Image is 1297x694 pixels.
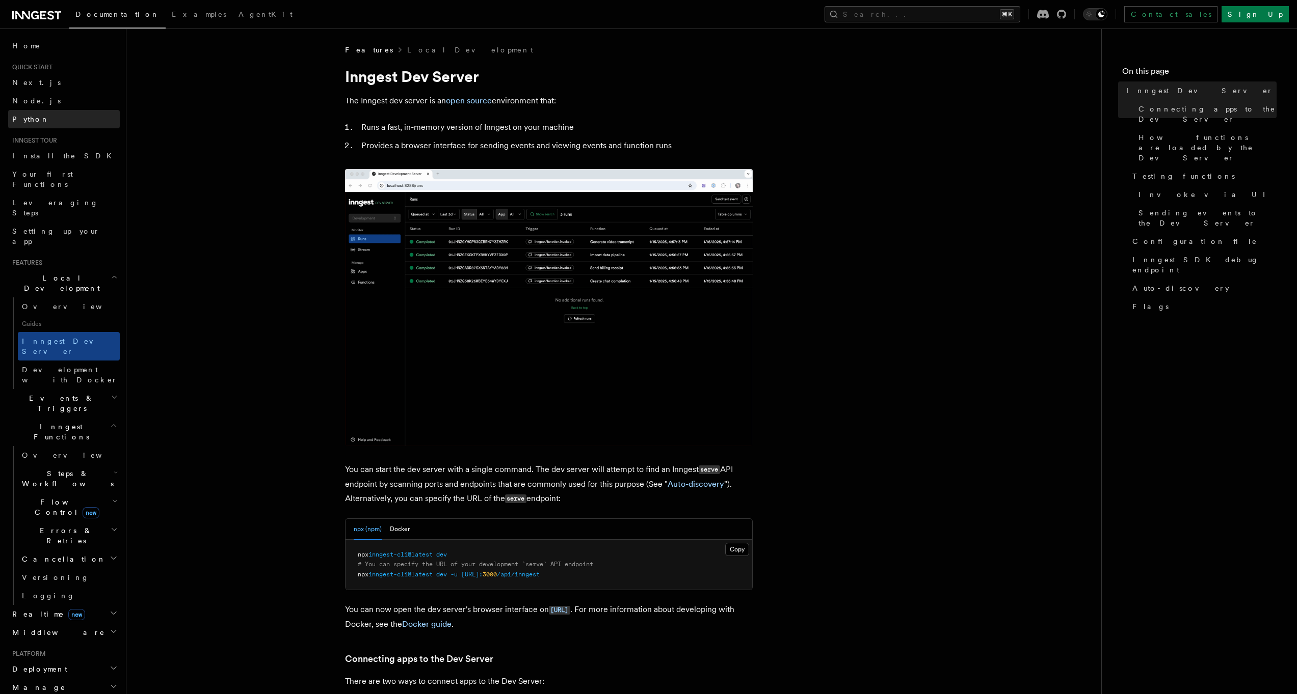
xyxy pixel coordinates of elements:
[1122,65,1277,81] h4: On this page
[8,627,105,637] span: Middleware
[18,497,112,517] span: Flow Control
[8,418,120,446] button: Inngest Functions
[446,96,492,105] a: open source
[18,587,120,605] a: Logging
[166,3,232,27] a: Examples
[18,525,111,546] span: Errors & Retries
[68,609,85,620] span: new
[1132,236,1257,246] span: Configuration file
[8,269,120,297] button: Local Development
[18,568,120,587] a: Versioning
[345,602,753,631] p: You can now open the dev server's browser interface on . For more information about developing wi...
[8,623,120,642] button: Middleware
[75,10,160,18] span: Documentation
[18,332,120,360] a: Inngest Dev Server
[18,550,120,568] button: Cancellation
[1134,128,1277,167] a: How functions are loaded by the Dev Server
[345,94,753,108] p: The Inngest dev server is an environment that:
[18,297,120,316] a: Overview
[1000,9,1014,19] kbd: ⌘K
[8,273,111,293] span: Local Development
[1139,104,1277,124] span: Connecting apps to the Dev Server
[12,97,61,105] span: Node.js
[1132,283,1229,293] span: Auto-discovery
[1134,185,1277,204] a: Invoke via UI
[402,619,452,629] a: Docker guide
[12,41,41,51] span: Home
[1132,171,1235,181] span: Testing functions
[1139,132,1277,163] span: How functions are loaded by the Dev Server
[8,682,66,692] span: Manage
[461,571,483,578] span: [URL]:
[725,543,749,556] button: Copy
[8,165,120,193] a: Your first Functions
[22,366,118,384] span: Development with Docker
[12,199,98,217] span: Leveraging Steps
[345,462,753,506] p: You can start the dev server with a single command. The dev server will attempt to find an Innges...
[358,571,368,578] span: npx
[18,521,120,550] button: Errors & Retries
[1128,297,1277,316] a: Flags
[1128,279,1277,297] a: Auto-discovery
[8,650,46,658] span: Platform
[8,147,120,165] a: Install the SDK
[497,571,540,578] span: /api/inngest
[18,468,114,489] span: Steps & Workflows
[8,660,120,678] button: Deployment
[172,10,226,18] span: Examples
[1128,251,1277,279] a: Inngest SDK debug endpoint
[18,316,120,332] span: Guides
[1134,204,1277,232] a: Sending events to the Dev Server
[1124,6,1217,22] a: Contact sales
[390,519,410,540] button: Docker
[345,674,753,688] p: There are two ways to connect apps to the Dev Server:
[8,609,85,619] span: Realtime
[1132,255,1277,275] span: Inngest SDK debug endpoint
[22,573,89,581] span: Versioning
[1134,100,1277,128] a: Connecting apps to the Dev Server
[12,170,73,188] span: Your first Functions
[18,464,120,493] button: Steps & Workflows
[8,222,120,251] a: Setting up your app
[358,551,368,558] span: npx
[407,45,533,55] a: Local Development
[8,393,111,413] span: Events & Triggers
[12,78,61,87] span: Next.js
[436,551,447,558] span: dev
[825,6,1020,22] button: Search...⌘K
[22,451,127,459] span: Overview
[18,360,120,389] a: Development with Docker
[358,138,753,153] li: Provides a browser interface for sending events and viewing events and function runs
[12,115,49,123] span: Python
[436,571,447,578] span: dev
[18,554,106,564] span: Cancellation
[18,446,120,464] a: Overview
[345,169,753,446] img: Dev Server Demo
[83,507,99,518] span: new
[549,606,570,615] code: [URL]
[8,605,120,623] button: Realtimenew
[8,446,120,605] div: Inngest Functions
[1222,6,1289,22] a: Sign Up
[232,3,299,27] a: AgentKit
[358,120,753,134] li: Runs a fast, in-memory version of Inngest on your machine
[451,571,458,578] span: -u
[18,493,120,521] button: Flow Controlnew
[8,259,42,267] span: Features
[354,519,382,540] button: npx (npm)
[12,227,100,245] span: Setting up your app
[368,571,433,578] span: inngest-cli@latest
[1083,8,1107,20] button: Toggle dark mode
[1139,189,1274,200] span: Invoke via UI
[668,479,724,489] a: Auto-discovery
[8,110,120,128] a: Python
[22,337,109,355] span: Inngest Dev Server
[8,389,120,418] button: Events & Triggers
[483,571,497,578] span: 3000
[345,652,493,666] a: Connecting apps to the Dev Server
[8,193,120,222] a: Leveraging Steps
[8,297,120,389] div: Local Development
[1126,86,1273,96] span: Inngest Dev Server
[1128,232,1277,251] a: Configuration file
[22,302,127,311] span: Overview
